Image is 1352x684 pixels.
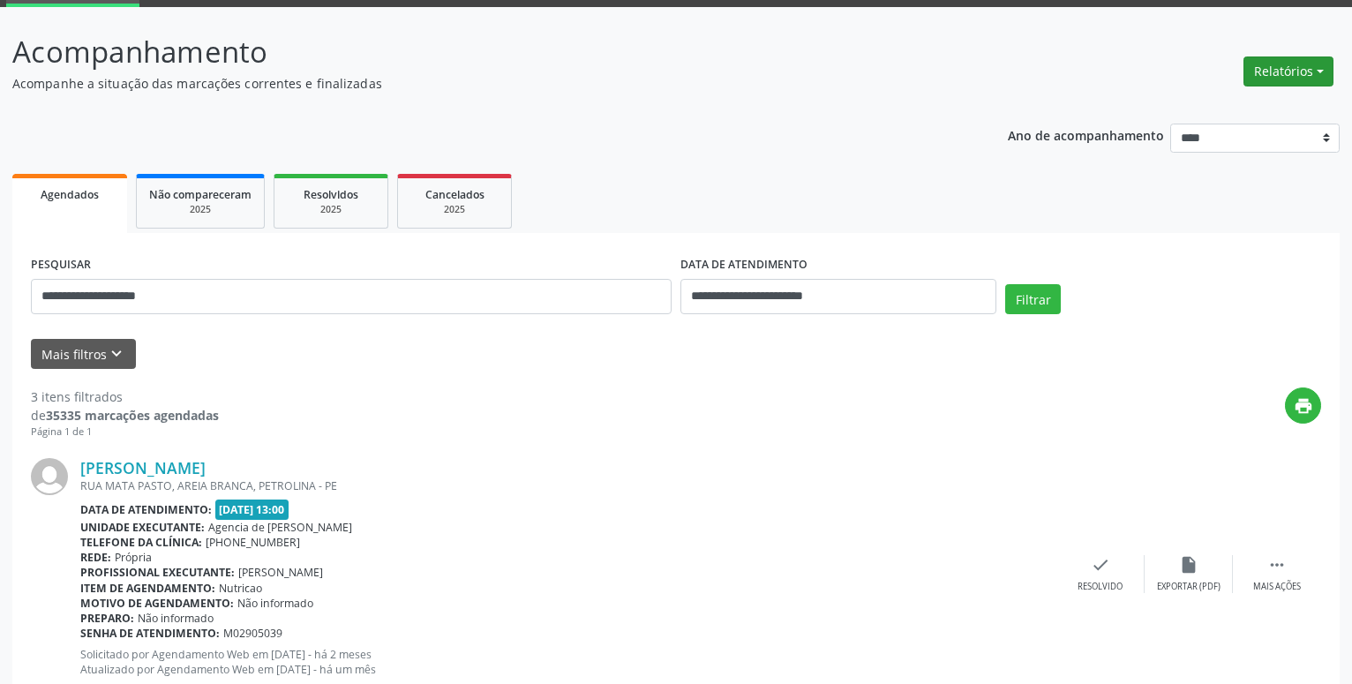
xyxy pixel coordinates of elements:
[31,406,219,425] div: de
[1179,555,1198,575] i: insert_drive_file
[215,500,289,520] span: [DATE] 13:00
[80,611,134,626] b: Preparo:
[1243,56,1333,86] button: Relatórios
[80,550,111,565] b: Rede:
[107,344,126,364] i: keyboard_arrow_down
[1008,124,1164,146] p: Ano de acompanhamento
[425,187,484,202] span: Cancelados
[237,596,313,611] span: Não informado
[46,407,219,424] strong: 35335 marcações agendadas
[80,520,205,535] b: Unidade executante:
[80,596,234,611] b: Motivo de agendamento:
[304,187,358,202] span: Resolvidos
[1157,581,1221,593] div: Exportar (PDF)
[1253,581,1301,593] div: Mais ações
[80,458,206,477] a: [PERSON_NAME]
[138,611,214,626] span: Não informado
[1091,555,1110,575] i: check
[219,581,262,596] span: Nutricao
[206,535,300,550] span: [PHONE_NUMBER]
[80,502,212,517] b: Data de atendimento:
[80,535,202,550] b: Telefone da clínica:
[149,187,252,202] span: Não compareceram
[31,458,68,495] img: img
[1285,387,1321,424] button: print
[80,626,220,641] b: Senha de atendimento:
[1267,555,1287,575] i: 
[208,520,352,535] span: Agencia de [PERSON_NAME]
[31,339,136,370] button: Mais filtroskeyboard_arrow_down
[680,252,807,279] label: DATA DE ATENDIMENTO
[410,203,499,216] div: 2025
[31,252,91,279] label: PESQUISAR
[287,203,375,216] div: 2025
[1078,581,1123,593] div: Resolvido
[115,550,152,565] span: Própria
[80,478,1056,493] div: RUA MATA PASTO, AREIA BRANCA, PETROLINA - PE
[41,187,99,202] span: Agendados
[1294,396,1313,416] i: print
[12,74,942,93] p: Acompanhe a situação das marcações correntes e finalizadas
[238,565,323,580] span: [PERSON_NAME]
[223,626,282,641] span: M02905039
[12,30,942,74] p: Acompanhamento
[80,647,1056,677] p: Solicitado por Agendamento Web em [DATE] - há 2 meses Atualizado por Agendamento Web em [DATE] - ...
[1005,284,1061,314] button: Filtrar
[80,565,235,580] b: Profissional executante:
[31,387,219,406] div: 3 itens filtrados
[80,581,215,596] b: Item de agendamento:
[31,425,219,440] div: Página 1 de 1
[149,203,252,216] div: 2025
